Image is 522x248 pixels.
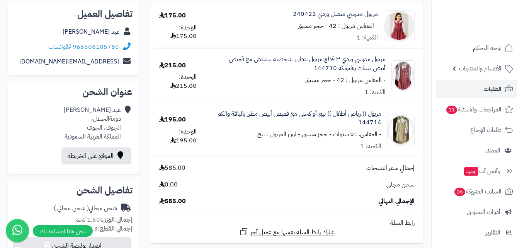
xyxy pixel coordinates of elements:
[454,186,502,197] span: السلات المتروكة
[100,215,133,224] strong: إجمالي الوزن:
[473,43,502,53] span: لوحة التحكم
[463,166,500,176] span: وآتس آب
[459,63,502,74] span: الأقسام والمنتجات
[14,186,133,195] h2: تفاصيل الشحن
[19,57,119,66] a: [EMAIL_ADDRESS][DOMAIN_NAME]
[486,227,500,238] span: التقارير
[446,105,457,114] span: 11
[257,130,300,139] small: - لون المريول : بيج
[302,130,381,139] small: - المقاس. : ٥ سنوات - حجز مسبق
[364,88,386,97] div: الكمية: 1
[485,145,500,156] span: العملاء
[436,100,517,119] a: المراجعات والأسئلة11
[14,9,133,19] h2: تفاصيل العميل
[48,42,71,51] a: واتساب
[298,21,378,31] small: - المقاس مريول : 42 - حجز مسبق
[436,162,517,180] a: وآتس آبجديد
[159,180,178,189] span: 0.00
[159,73,197,91] div: الوحدة: 215.00
[436,223,517,242] a: التقارير
[250,228,335,237] span: شارك رابط السلة نفسها مع عميل آخر
[159,23,197,41] div: الوحدة: 175.00
[386,180,415,189] span: شحن مجاني
[445,104,502,115] span: المراجعات والأسئلة
[388,115,414,145] img: 1753774187-IMG_1979-90x90.jpeg
[239,227,335,237] a: شارك رابط السلة نفسها مع عميل آخر
[436,182,517,201] a: السلات المتروكة26
[54,204,117,213] div: شحن مجاني
[159,164,185,173] span: 585.00
[64,106,121,141] div: عيد [PERSON_NAME] دومةالجندل، الجوف، الجوف المملكة العربية السعودية
[464,167,478,176] span: جديد
[214,55,386,73] a: مريول مدرسي وردي ٣ قطع مريول بتطريز شخصية ستيتش مع قميص أبيض بثنيات وفيونكة 144710
[392,60,414,91] img: 1753443658-IMG_1542-90x90.jpeg
[214,109,381,127] a: مريول (( رياض أطفال )) بيج أو كحلي مع قميص أبيض مطرز بالياقة والكم 144714
[73,42,119,51] a: 966508105780
[436,121,517,139] a: طلبات الإرجاع
[470,125,502,135] span: طلبات الإرجاع
[379,197,415,206] span: الإجمالي النهائي
[305,75,386,85] small: - المقاس مريول : 42 - حجز مسبق
[159,127,197,145] div: الوحدة: 195.00
[159,11,186,20] div: 175.00
[436,141,517,160] a: العملاء
[357,33,378,42] div: الكمية: 1
[436,80,517,98] a: الطلبات
[14,87,133,97] h2: عنوان الشحن
[54,204,89,213] span: ( شحن مجاني )
[159,115,186,124] div: 195.00
[98,224,133,233] strong: إجمالي القطع:
[79,224,133,233] small: 3 قطعة
[436,39,517,57] a: لوحة التحكم
[61,147,131,164] a: الموقع على الخريطة
[454,187,466,196] span: 26
[159,61,186,70] div: 215.00
[366,164,415,173] span: إجمالي سعر المنتجات
[484,84,502,94] span: الطلبات
[75,215,133,224] small: 1.50 كجم
[293,10,378,19] a: مريول مدرسي متصل وردي 240422
[436,203,517,221] a: أدوات التسويق
[159,197,186,206] span: 585.00
[467,207,500,217] span: أدوات التسويق
[153,219,420,227] div: رابط السلة
[360,142,381,151] div: الكمية: 1
[63,27,120,36] a: عيد [PERSON_NAME]
[384,10,414,41] img: 1752994913-1000414918-90x90.png
[469,14,515,30] img: logo-2.png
